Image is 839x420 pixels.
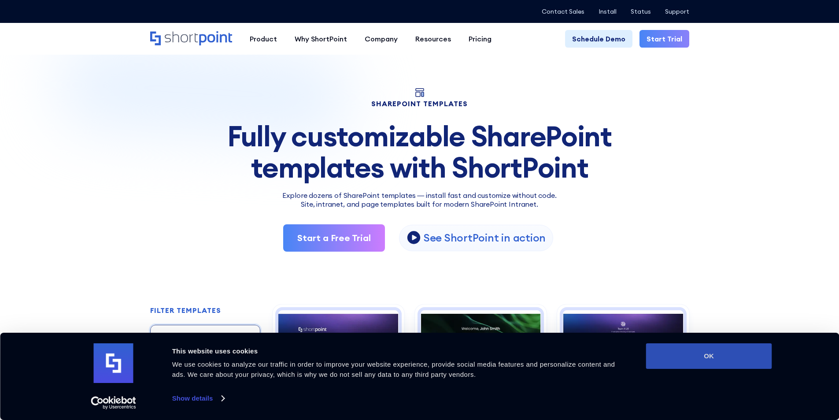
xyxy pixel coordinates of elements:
[356,30,407,48] a: Company
[469,33,492,44] div: Pricing
[563,310,683,401] img: Team Hub 4 – SharePoint Employee Portal Template: Employee portal for people, calendar, skills, a...
[75,396,152,409] a: Usercentrics Cookiebot - opens in a new window
[172,392,224,405] a: Show details
[172,361,615,378] span: We use cookies to analyze our traffic in order to improve your website experience, provide social...
[542,8,584,15] a: Contact Sales
[283,224,385,252] a: Start a Free Trial
[94,343,133,383] img: logo
[460,30,500,48] a: Pricing
[172,346,626,357] div: This website uses cookies
[680,318,839,420] iframe: Chat Widget
[631,8,651,15] a: Status
[150,31,232,46] a: Home
[415,33,451,44] div: Resources
[250,33,277,44] div: Product
[565,30,632,48] a: Schedule Demo
[286,30,356,48] a: Why ShortPoint
[665,8,689,15] a: Support
[646,343,772,369] button: OK
[399,225,553,251] a: open lightbox
[407,30,460,48] a: Resources
[639,30,689,48] a: Start Trial
[150,121,689,183] div: Fully customizable SharePoint templates with ShortPoint
[241,30,286,48] a: Product
[150,325,260,349] input: search all templates
[295,33,347,44] div: Why ShortPoint
[278,310,399,401] img: Intranet Layout 2 – SharePoint Homepage Design: Modern homepage for news, tools, people, and events.
[424,231,546,245] p: See ShortPoint in action
[599,8,617,15] a: Install
[365,33,398,44] div: Company
[150,100,689,107] h1: SHAREPOINT TEMPLATES
[150,307,221,314] div: FILTER TEMPLATES
[421,310,541,401] img: Intranet Layout 6 – SharePoint Homepage Design: Personalized intranet homepage for search, news, ...
[150,201,689,208] h2: Site, intranet, and page templates built for modern SharePoint Intranet.
[150,190,689,201] p: Explore dozens of SharePoint templates — install fast and customize without code.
